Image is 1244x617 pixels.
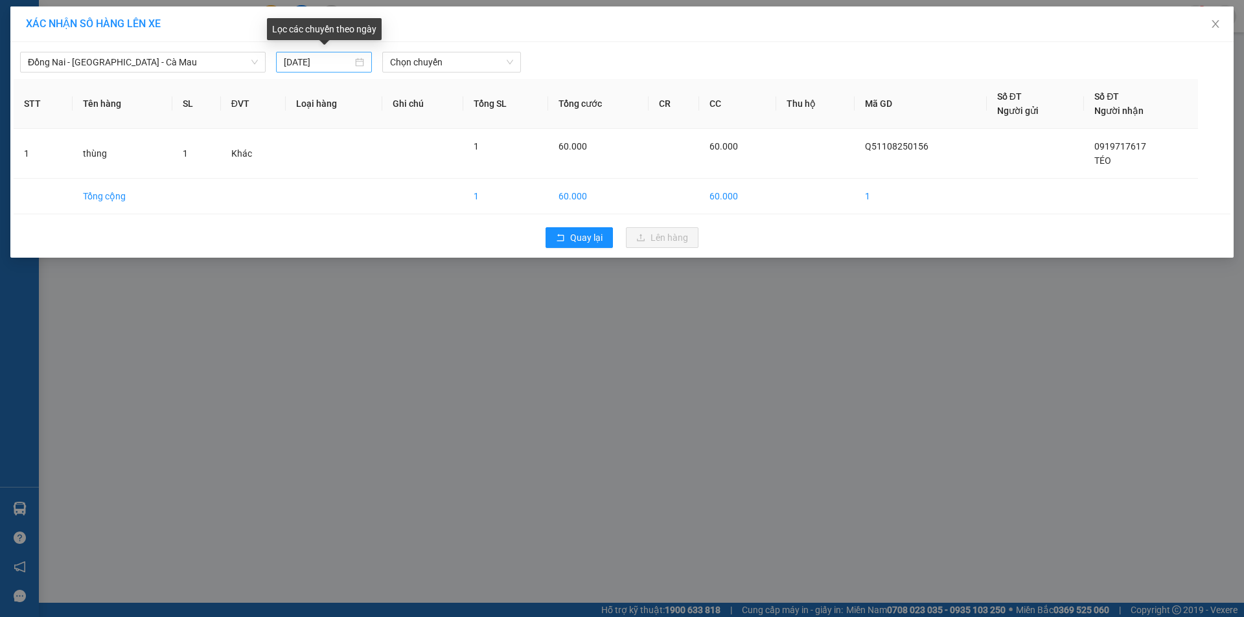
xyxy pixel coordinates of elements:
[1210,19,1221,29] span: close
[649,79,699,129] th: CR
[709,141,738,151] span: 60.000
[267,18,382,40] div: Lọc các chuyến theo ngày
[221,79,286,129] th: ĐVT
[28,52,258,72] span: Đồng Nai - Sài Gòn - Cà Mau
[548,79,649,129] th: Tổng cước
[865,141,928,151] span: Q51108250156
[14,79,73,129] th: STT
[14,129,73,179] td: 1
[855,79,987,129] th: Mã GD
[284,55,352,69] input: 12/08/2025
[172,79,221,129] th: SL
[1094,141,1146,151] span: 0919717617
[221,129,286,179] td: Khác
[73,179,172,214] td: Tổng cộng
[73,79,172,129] th: Tên hàng
[1197,6,1234,43] button: Close
[556,233,565,243] span: rollback
[699,79,776,129] th: CC
[286,79,382,129] th: Loại hàng
[463,179,547,214] td: 1
[390,52,513,72] span: Chọn chuyến
[463,79,547,129] th: Tổng SL
[474,141,479,151] span: 1
[73,129,172,179] td: thùng
[855,179,987,214] td: 1
[997,91,1022,102] span: Số ĐT
[626,227,698,248] button: uploadLên hàng
[1094,91,1119,102] span: Số ĐT
[1094,106,1144,116] span: Người nhận
[382,79,463,129] th: Ghi chú
[559,141,587,151] span: 60.000
[183,148,188,159] span: 1
[699,179,776,214] td: 60.000
[997,106,1039,116] span: Người gửi
[776,79,855,129] th: Thu hộ
[548,179,649,214] td: 60.000
[26,17,161,30] span: XÁC NHẬN SỐ HÀNG LÊN XE
[546,227,613,248] button: rollbackQuay lại
[1094,155,1111,166] span: TÉO
[570,230,603,245] span: Quay lại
